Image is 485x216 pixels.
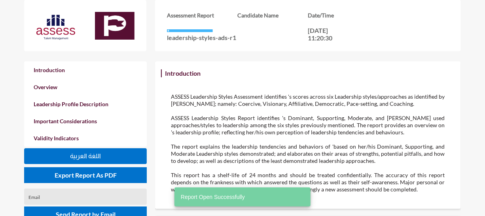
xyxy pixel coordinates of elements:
[308,27,343,42] p: [DATE] 11:20:30
[24,113,147,130] a: Important Considerations
[237,12,308,19] h3: Candidate Name
[167,34,237,41] p: leadership-styles-ads-r1
[24,130,147,147] a: Validity Indicators
[181,193,245,201] span: Report Open Successfully
[36,13,76,41] img: Assess%20new%20logo-03.svg
[24,61,147,78] a: Introduction
[167,12,237,19] h3: Assessment Report
[24,78,147,96] a: Overview
[95,12,135,40] img: ef328bb0-bf0d-11ec-92d2-8b8e61f41bf3_Leadership%20Styles%20Assessment%20(ADS)
[163,67,203,79] h3: Introduction
[70,153,101,159] span: اللغة العربية
[24,148,147,164] button: اللغة العربية
[24,96,147,113] a: Leadership Profile Description
[24,167,147,183] button: Export Report As PDF
[55,171,117,179] span: Export Report As PDF
[171,143,445,164] p: The report explains the leadership tendencies and behaviors of 'based on her/his Dominant, Suppor...
[171,172,445,193] p: This report has a shelf-life of 24 months and should be treated confidentially. The accuracy of t...
[308,12,378,19] h3: Date/Time
[171,93,445,107] p: ASSESS Leadership Styles Assessment identifies 's scores across six Leadership styles/approaches ...
[171,115,445,136] p: ASSESS Leadership Styles Report identifies 's Dominant, Supporting, Moderate, and [PERSON_NAME] u...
